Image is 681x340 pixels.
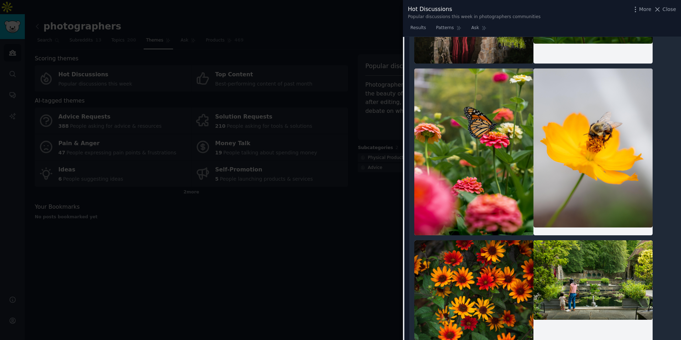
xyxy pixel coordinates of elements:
span: Ask [471,25,479,31]
div: Popular discussions this week in photographers communities [408,14,541,20]
a: Results [408,22,428,37]
img: I officially own a Sony Camera!! 🎉 🎊 🎈 [414,68,533,235]
span: Results [410,25,426,31]
button: More [632,6,652,13]
div: Hot Discussions [408,5,541,14]
span: More [639,6,652,13]
img: I officially own a Sony Camera!! 🎉 🎊 🎈 [533,240,653,320]
a: Patterns [433,22,464,37]
button: Close [654,6,676,13]
img: I officially own a Sony Camera!! 🎉 🎊 🎈 [533,68,653,227]
span: Patterns [436,25,454,31]
a: Ask [469,22,489,37]
span: Close [663,6,676,13]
